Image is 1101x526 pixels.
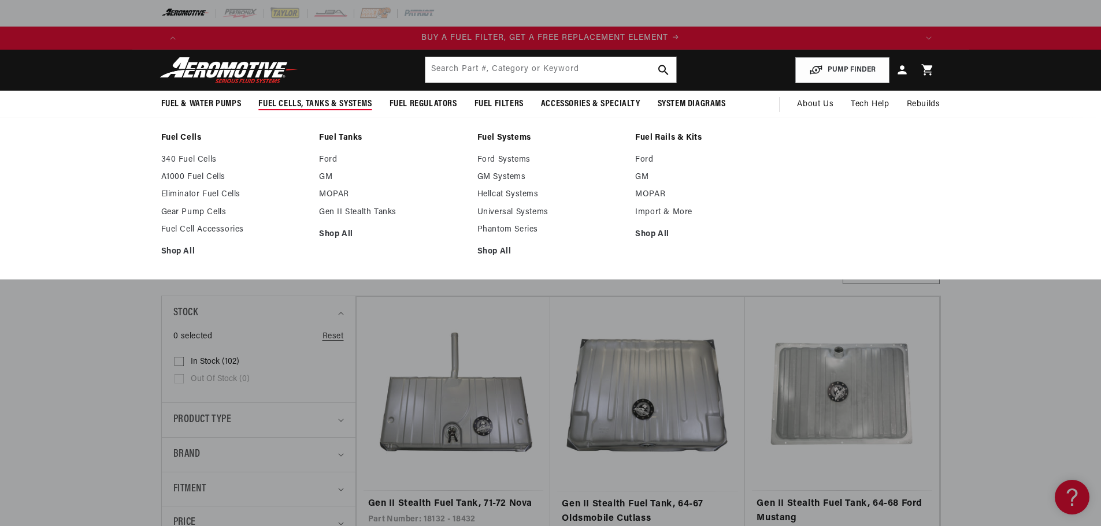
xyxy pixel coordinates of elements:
a: Shop All [635,229,782,240]
summary: Product type (0 selected) [173,403,344,437]
a: 340 Fuel Cells [161,155,308,165]
span: Tech Help [851,98,889,111]
summary: Rebuilds [898,91,949,118]
a: Ford [635,155,782,165]
a: Shop All [161,247,308,257]
button: Translation missing: en.sections.announcements.previous_announcement [161,27,184,50]
button: PUMP FINDER [795,57,889,83]
a: Fuel Rails & Kits [635,133,782,143]
span: Fuel Regulators [390,98,457,110]
a: Shop All [319,229,466,240]
span: Out of stock (0) [191,374,250,385]
a: A1000 Fuel Cells [161,172,308,182]
span: Accessories & Specialty [541,98,640,110]
a: MOPAR [319,189,466,200]
span: In stock (102) [191,357,239,367]
a: MOPAR [635,189,782,200]
div: Announcement [184,32,917,44]
a: About Us [788,91,842,118]
span: Brand [173,446,201,463]
button: search button [651,57,676,83]
a: Fuel Cell Accessories [161,225,308,235]
span: 0 selected [173,330,213,343]
a: Fuel Tanks [319,133,466,143]
a: Ford [319,155,466,165]
summary: Fuel Regulators [381,91,466,118]
span: Fuel Filters [474,98,524,110]
summary: Fuel Filters [466,91,532,118]
div: 2 of 4 [184,32,917,44]
summary: Accessories & Specialty [532,91,649,118]
a: Eliminator Fuel Cells [161,189,308,200]
a: Hellcat Systems [477,189,624,200]
a: Fuel Cells [161,133,308,143]
a: GM [635,172,782,182]
a: Import & More [635,207,782,218]
img: Aeromotive [157,57,301,84]
a: GM Systems [477,172,624,182]
a: Phantom Series [477,225,624,235]
input: Search by Part Number, Category or Keyword [425,57,676,83]
summary: System Diagrams [649,91,735,118]
a: Universal Systems [477,207,624,218]
span: Product type [173,412,232,428]
a: Fuel Systems [477,133,624,143]
span: Rebuilds [907,98,940,111]
span: Fitment [173,481,206,498]
span: Stock [173,305,198,322]
button: Translation missing: en.sections.announcements.next_announcement [917,27,940,50]
a: Ford Systems [477,155,624,165]
a: BUY A FUEL FILTER, GET A FREE REPLACEMENT ELEMENT [184,32,917,44]
a: Reset [322,330,344,343]
summary: Tech Help [842,91,898,118]
summary: Fitment (0 selected) [173,472,344,506]
a: Shop All [477,247,624,257]
span: BUY A FUEL FILTER, GET A FREE REPLACEMENT ELEMENT [421,33,668,42]
a: Gen II Stealth Fuel Tank, 64-68 Ford Mustang [757,497,928,526]
summary: Brand (0 selected) [173,438,344,472]
summary: Stock (0 selected) [173,296,344,330]
span: System Diagrams [658,98,726,110]
a: Gen II Stealth Tanks [319,207,466,218]
a: GM [319,172,466,182]
span: Fuel Cells, Tanks & Systems [258,98,372,110]
summary: Fuel Cells, Tanks & Systems [250,91,380,118]
span: About Us [797,100,833,109]
span: Fuel & Water Pumps [161,98,242,110]
a: Gen II Stealth Fuel Tank, 71-72 Nova [368,497,539,512]
a: Gear Pump Cells [161,207,308,218]
slideshow-component: Translation missing: en.sections.announcements.announcement_bar [132,27,969,50]
summary: Fuel & Water Pumps [153,91,250,118]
